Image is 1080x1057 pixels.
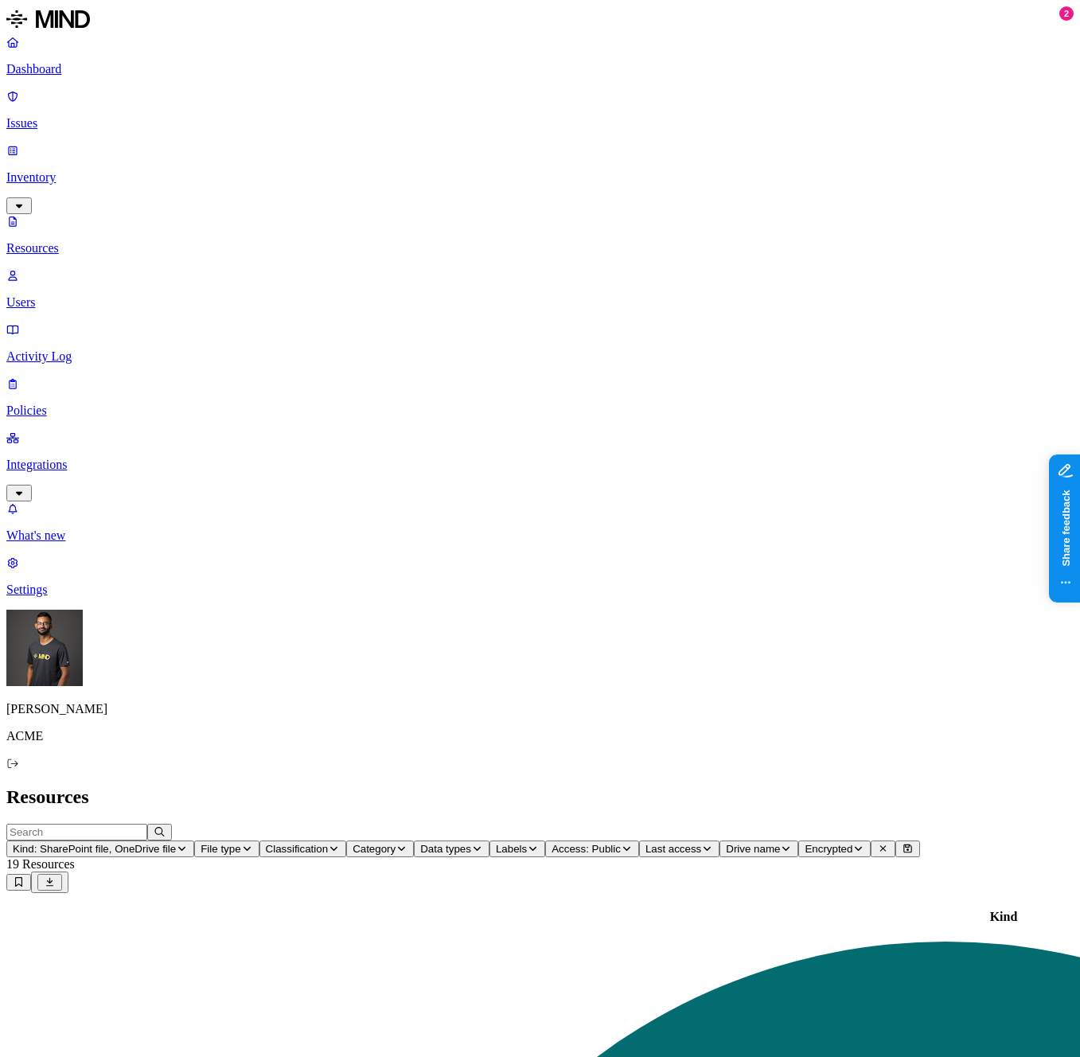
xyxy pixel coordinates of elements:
a: Resources [6,214,1074,255]
a: Issues [6,89,1074,131]
span: Data types [420,843,471,855]
img: Amit Cohen [6,610,83,686]
p: ACME [6,729,1074,743]
span: Drive name [726,843,780,855]
span: 19 Resources [6,857,75,871]
a: Integrations [6,431,1074,499]
div: 2 [1059,6,1074,21]
p: Users [6,295,1074,310]
a: Settings [6,556,1074,597]
p: Resources [6,241,1074,255]
a: What's new [6,501,1074,543]
p: Inventory [6,170,1074,185]
span: Last access [645,843,701,855]
h2: Resources [6,786,1074,808]
p: Dashboard [6,62,1074,76]
a: Activity Log [6,322,1074,364]
span: Category [353,843,396,855]
span: Classification [266,843,329,855]
a: Users [6,268,1074,310]
img: MIND [6,6,90,32]
input: Search [6,824,147,841]
p: Issues [6,116,1074,131]
p: What's new [6,528,1074,543]
a: Policies [6,376,1074,418]
span: Kind: SharePoint file, OneDrive file [13,843,176,855]
a: Dashboard [6,35,1074,76]
span: Labels [496,843,527,855]
p: Settings [6,583,1074,597]
a: MIND [6,6,1074,35]
span: Access: Public [552,843,621,855]
span: File type [201,843,240,855]
p: Activity Log [6,349,1074,364]
span: Encrypted [805,843,852,855]
p: Integrations [6,458,1074,472]
a: Inventory [6,143,1074,212]
p: Policies [6,404,1074,418]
